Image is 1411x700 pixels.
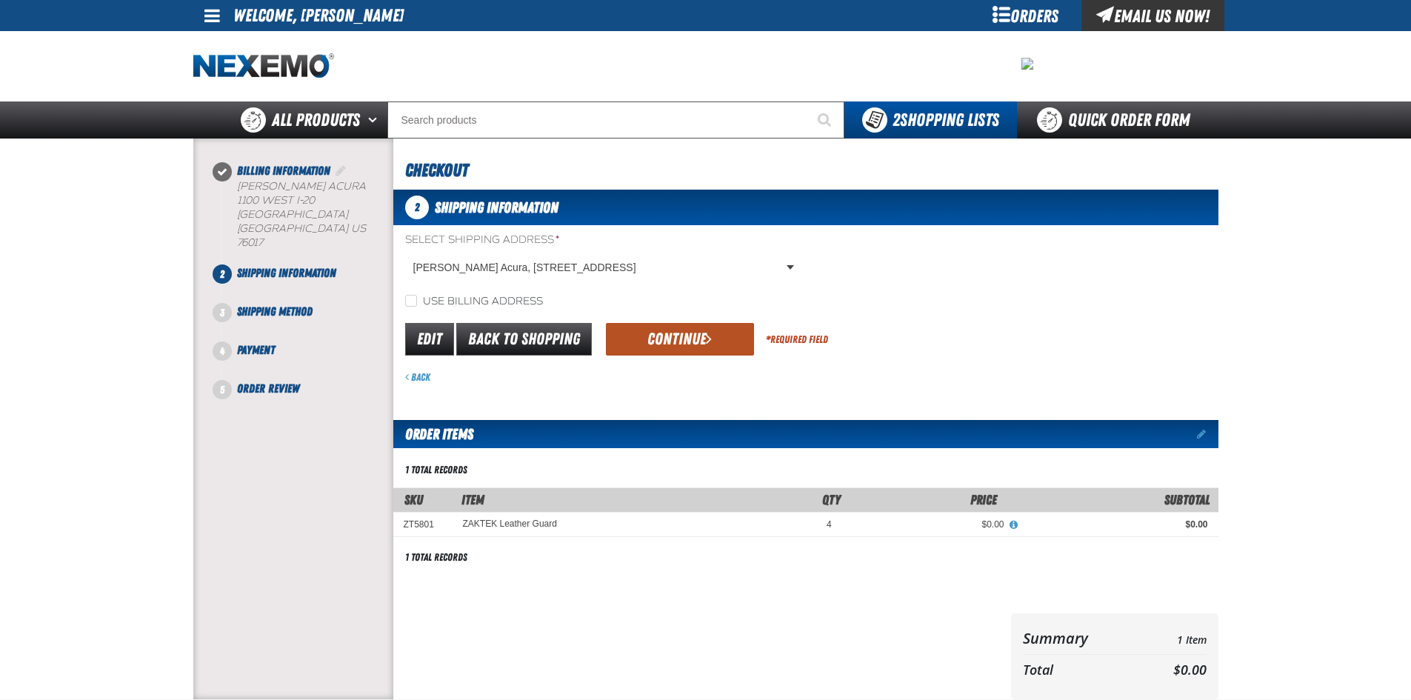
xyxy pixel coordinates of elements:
[237,222,348,235] span: [GEOGRAPHIC_DATA]
[211,162,393,398] nav: Checkout steps. Current step is Shipping Information. Step 2 of 5
[237,236,263,249] bdo: 76017
[237,208,348,221] span: [GEOGRAPHIC_DATA]
[387,101,844,139] input: Search
[405,550,467,564] div: 1 total records
[844,101,1017,139] button: You have 2 Shopping Lists. Open to view details
[405,160,468,181] span: Checkout
[405,196,429,219] span: 2
[766,333,828,347] div: Required Field
[461,492,484,507] span: Item
[237,164,330,178] span: Billing Information
[606,323,754,356] button: Continue
[405,295,417,307] input: Use billing address
[405,295,543,309] label: Use billing address
[222,380,393,398] li: Order Review. Step 5 of 5. Not Completed
[463,519,557,529] a: ZAKTEK Leather Guard
[193,53,334,79] a: Home
[405,323,454,356] a: Edit
[405,463,467,477] div: 1 total records
[893,110,900,130] strong: 2
[807,101,844,139] button: Start Searching
[393,512,453,536] td: ZT5801
[222,264,393,303] li: Shipping Information. Step 2 of 5. Not Completed
[456,323,592,356] a: Back to Shopping
[413,260,784,276] span: [PERSON_NAME] Acura, [STREET_ADDRESS]
[405,233,800,247] label: Select Shipping Address
[213,341,232,361] span: 4
[435,199,558,216] span: Shipping Information
[970,492,997,507] span: Price
[1025,519,1208,530] div: $0.00
[213,303,232,322] span: 3
[404,492,423,507] a: SKU
[893,110,999,130] span: Shopping Lists
[213,264,232,284] span: 2
[351,222,366,235] span: US
[1004,519,1024,532] button: View All Prices for ZAKTEK Leather Guard
[363,101,387,139] button: Open All Products pages
[1197,429,1218,439] a: Edit items
[333,164,348,178] a: Edit Billing Information
[1164,492,1210,507] span: Subtotal
[237,180,366,193] span: [PERSON_NAME] Acura
[272,107,360,133] span: All Products
[1023,658,1144,681] th: Total
[1144,625,1207,651] td: 1 Item
[405,371,430,383] a: Back
[237,266,336,280] span: Shipping Information
[853,519,1004,530] div: $0.00
[237,381,299,396] span: Order Review
[1017,101,1218,139] a: Quick Order Form
[1021,58,1033,70] img: 08cb5c772975e007c414e40fb9967a9c.jpeg
[1173,661,1207,679] span: $0.00
[222,162,393,264] li: Billing Information. Step 1 of 5. Completed
[393,420,473,448] h2: Order Items
[222,341,393,380] li: Payment. Step 4 of 5. Not Completed
[1023,625,1144,651] th: Summary
[222,303,393,341] li: Shipping Method. Step 3 of 5. Not Completed
[237,194,315,207] span: 1100 West I-20
[213,380,232,399] span: 5
[827,519,832,530] span: 4
[193,53,334,79] img: Nexemo logo
[237,304,313,319] span: Shipping Method
[237,343,275,357] span: Payment
[822,492,841,507] span: Qty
